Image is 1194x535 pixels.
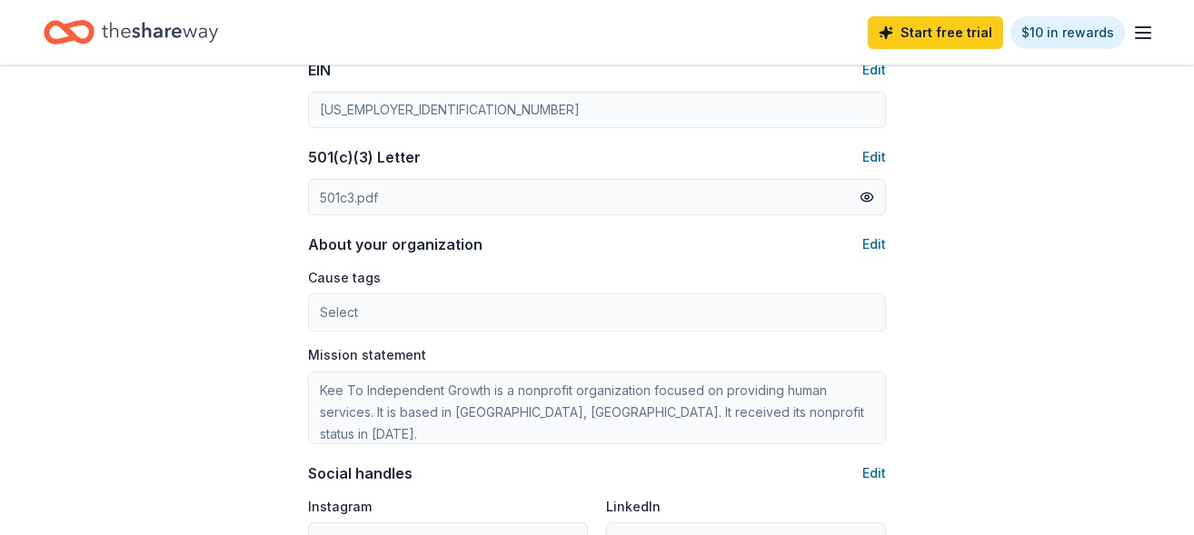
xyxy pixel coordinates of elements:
a: $10 in rewards [1010,16,1125,49]
div: 501(c)(3) Letter [308,146,421,168]
label: Instagram [308,498,372,516]
input: 12-3456789 [308,92,886,128]
button: Select [308,293,886,332]
div: EIN [308,59,331,81]
textarea: Kee To Independent Growth is a nonprofit organization focused on providing human services. It is ... [308,372,886,444]
label: LinkedIn [606,498,661,516]
a: Start free trial [868,16,1003,49]
button: Edit [862,59,886,81]
div: Social handles [308,462,413,484]
button: Edit [862,146,886,168]
label: Mission statement [308,346,426,364]
label: Cause tags [308,269,381,287]
button: Edit [862,462,886,484]
button: Edit [862,233,886,255]
div: 501c3.pdf [320,187,378,207]
a: Home [44,11,218,54]
span: Select [320,302,358,323]
div: About your organization [308,233,483,255]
